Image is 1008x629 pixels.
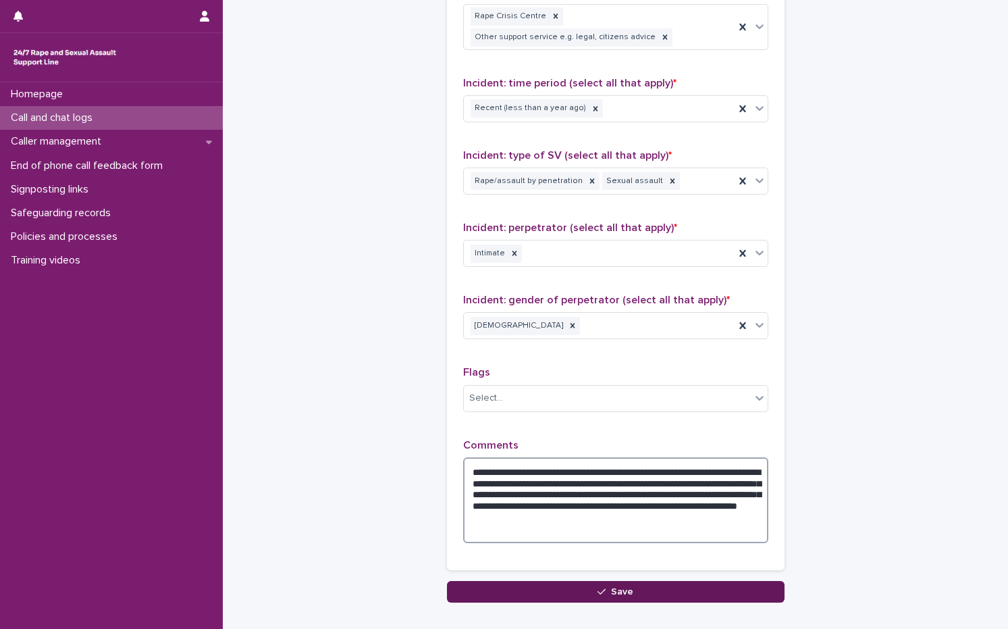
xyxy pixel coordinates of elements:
p: End of phone call feedback form [5,159,174,172]
p: Training videos [5,254,91,267]
div: Rape/assault by penetration [471,172,585,191]
div: Intimate [471,245,507,263]
p: Caller management [5,135,112,148]
div: Rape Crisis Centre [471,7,548,26]
p: Signposting links [5,183,99,196]
div: Sexual assault [602,172,665,191]
span: Incident: time period (select all that apply) [463,78,677,89]
p: Homepage [5,88,74,101]
span: Incident: type of SV (select all that apply) [463,150,672,161]
img: rhQMoQhaT3yELyF149Cw [11,44,119,71]
span: Incident: gender of perpetrator (select all that apply) [463,295,730,305]
span: Comments [463,440,519,451]
span: Incident: perpetrator (select all that apply) [463,222,677,233]
p: Policies and processes [5,230,128,243]
p: Safeguarding records [5,207,122,220]
span: Save [611,587,633,597]
div: [DEMOGRAPHIC_DATA] [471,317,565,335]
div: Select... [469,391,503,405]
p: Call and chat logs [5,111,103,124]
div: Other support service e.g. legal, citizens advice [471,28,658,47]
div: Recent (less than a year ago) [471,99,588,118]
span: Flags [463,367,490,378]
button: Save [447,581,785,603]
